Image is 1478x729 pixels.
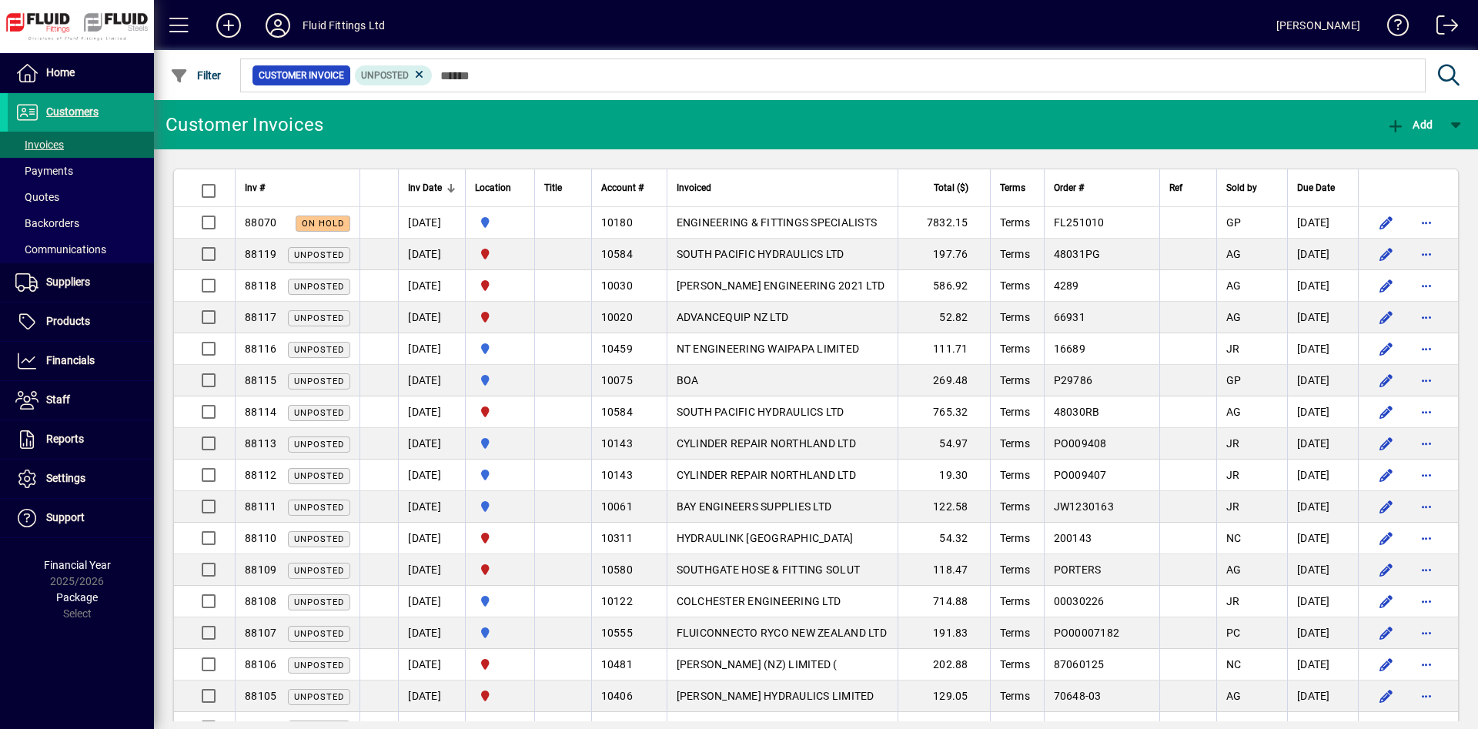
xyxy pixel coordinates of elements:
[1287,586,1358,617] td: [DATE]
[44,559,111,571] span: Financial Year
[1226,690,1242,702] span: AG
[677,311,789,323] span: ADVANCEQUIP NZ LTD
[898,270,990,302] td: 586.92
[8,460,154,498] a: Settings
[1226,179,1257,196] span: Sold by
[294,313,344,323] span: Unposted
[677,374,699,386] span: BOA
[1374,305,1399,329] button: Edit
[1000,437,1030,450] span: Terms
[294,282,344,292] span: Unposted
[1287,333,1358,365] td: [DATE]
[475,340,525,357] span: AUCKLAND
[8,342,154,380] a: Financials
[475,624,525,641] span: AUCKLAND
[46,354,95,366] span: Financials
[601,343,633,355] span: 10459
[8,499,154,537] a: Support
[677,658,838,670] span: [PERSON_NAME] (NZ) LIMITED (
[1000,179,1025,196] span: Terms
[1169,179,1207,196] div: Ref
[1374,494,1399,519] button: Edit
[8,420,154,459] a: Reports
[1414,620,1439,645] button: More options
[294,503,344,513] span: Unposted
[56,591,98,604] span: Package
[475,277,525,294] span: CHRISTCHURCH
[898,302,990,333] td: 52.82
[253,12,303,39] button: Profile
[1287,428,1358,460] td: [DATE]
[1414,305,1439,329] button: More options
[245,216,276,229] span: 88070
[1054,500,1114,513] span: JW1230163
[1000,627,1030,639] span: Terms
[898,491,990,523] td: 122.58
[398,302,465,333] td: [DATE]
[601,437,633,450] span: 10143
[398,491,465,523] td: [DATE]
[294,566,344,576] span: Unposted
[1054,343,1085,355] span: 16689
[677,179,888,196] div: Invoiced
[898,428,990,460] td: 54.97
[245,343,276,355] span: 88116
[1287,239,1358,270] td: [DATE]
[1226,248,1242,260] span: AG
[1000,374,1030,386] span: Terms
[46,315,90,327] span: Products
[1054,279,1079,292] span: 4289
[1414,336,1439,361] button: More options
[1287,365,1358,396] td: [DATE]
[398,460,465,491] td: [DATE]
[1226,627,1241,639] span: PC
[601,627,633,639] span: 10555
[601,406,633,418] span: 10584
[544,179,562,196] span: Title
[245,374,276,386] span: 88115
[245,179,265,196] span: Inv #
[46,66,75,79] span: Home
[294,345,344,355] span: Unposted
[8,54,154,92] a: Home
[475,466,525,483] span: AUCKLAND
[677,563,861,576] span: SOUTHGATE HOSE & FITTING SOLUT
[1287,617,1358,649] td: [DATE]
[1226,437,1240,450] span: JR
[1276,13,1360,38] div: [PERSON_NAME]
[1169,179,1182,196] span: Ref
[475,593,525,610] span: AUCKLAND
[1226,658,1242,670] span: NC
[1226,532,1242,544] span: NC
[601,179,644,196] span: Account #
[15,243,106,256] span: Communications
[677,179,711,196] span: Invoiced
[1287,523,1358,554] td: [DATE]
[245,500,276,513] span: 88111
[898,523,990,554] td: 54.32
[398,586,465,617] td: [DATE]
[361,70,409,81] span: Unposted
[294,534,344,544] span: Unposted
[475,530,525,547] span: CHRISTCHURCH
[1374,526,1399,550] button: Edit
[1226,374,1242,386] span: GP
[1054,690,1102,702] span: 70648-03
[898,586,990,617] td: 714.88
[898,617,990,649] td: 191.83
[1414,400,1439,424] button: More options
[1054,658,1105,670] span: 87060125
[1374,431,1399,456] button: Edit
[245,532,276,544] span: 88110
[245,595,276,607] span: 88108
[1374,336,1399,361] button: Edit
[1374,684,1399,708] button: Edit
[170,69,222,82] span: Filter
[1287,649,1358,681] td: [DATE]
[601,311,633,323] span: 10020
[1000,658,1030,670] span: Terms
[294,629,344,639] span: Unposted
[475,214,525,231] span: AUCKLAND
[1425,3,1459,53] a: Logout
[1287,270,1358,302] td: [DATE]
